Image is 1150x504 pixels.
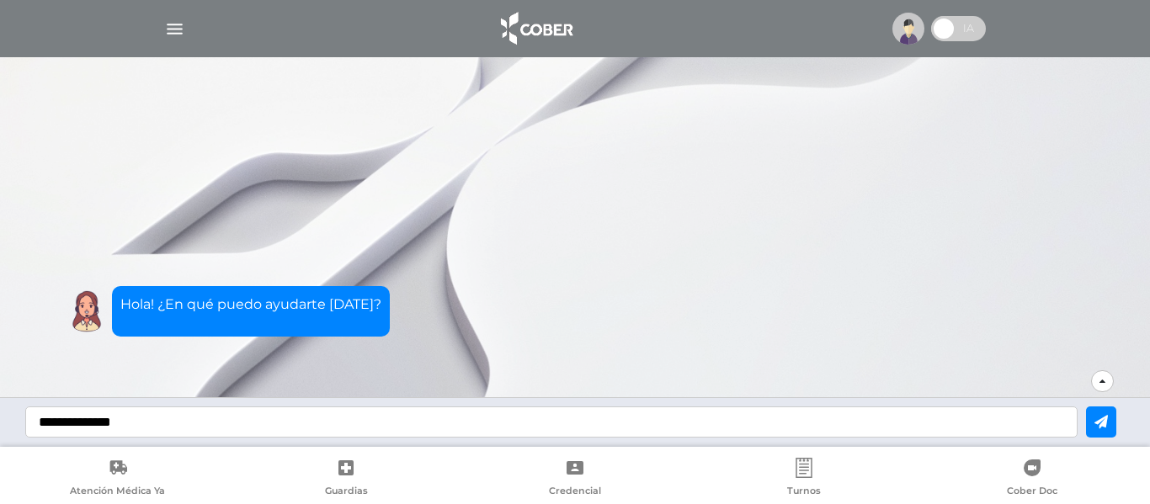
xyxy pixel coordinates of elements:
img: Cober IA [66,290,108,332]
a: Guardias [232,458,461,501]
span: Turnos [787,485,821,500]
img: profile-placeholder.svg [892,13,924,45]
span: Guardias [325,485,368,500]
p: Hola! ¿En qué puedo ayudarte [DATE]? [120,294,381,315]
span: Atención Médica Ya [70,485,165,500]
span: Credencial [549,485,601,500]
img: logo_cober_home-white.png [492,8,580,49]
span: Cober Doc [1007,485,1057,500]
a: Turnos [689,458,918,501]
img: Cober_menu-lines-white.svg [164,19,185,40]
a: Credencial [461,458,689,501]
a: Atención Médica Ya [3,458,232,501]
a: Cober Doc [918,458,1147,501]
